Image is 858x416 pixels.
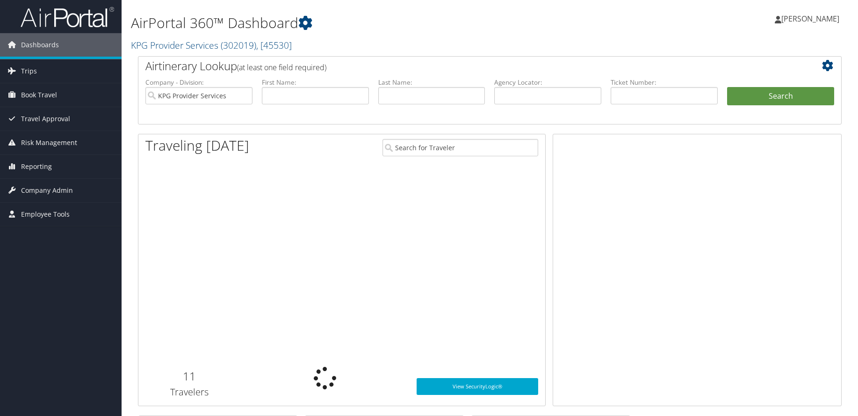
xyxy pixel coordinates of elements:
h1: Traveling [DATE] [145,136,249,155]
span: Company Admin [21,179,73,202]
h1: AirPortal 360™ Dashboard [131,13,609,33]
span: Employee Tools [21,203,70,226]
input: Search for Traveler [382,139,538,156]
span: Reporting [21,155,52,178]
span: Travel Approval [21,107,70,131]
span: Risk Management [21,131,77,154]
h2: Airtinerary Lookup [145,58,776,74]
span: Book Travel [21,83,57,107]
h3: Travelers [145,386,233,399]
button: Search [727,87,834,106]
label: Company - Division: [145,78,252,87]
label: First Name: [262,78,369,87]
a: View SecurityLogic® [417,378,538,395]
label: Ticket Number: [611,78,718,87]
label: Agency Locator: [494,78,601,87]
span: [PERSON_NAME] [781,14,839,24]
a: KPG Provider Services [131,39,292,51]
img: airportal-logo.png [21,6,114,28]
a: [PERSON_NAME] [775,5,849,33]
span: Trips [21,59,37,83]
span: (at least one field required) [237,62,326,73]
span: , [ 45530 ] [256,39,292,51]
h2: 11 [145,368,233,384]
span: Dashboards [21,33,59,57]
label: Last Name: [378,78,485,87]
span: ( 302019 ) [221,39,256,51]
